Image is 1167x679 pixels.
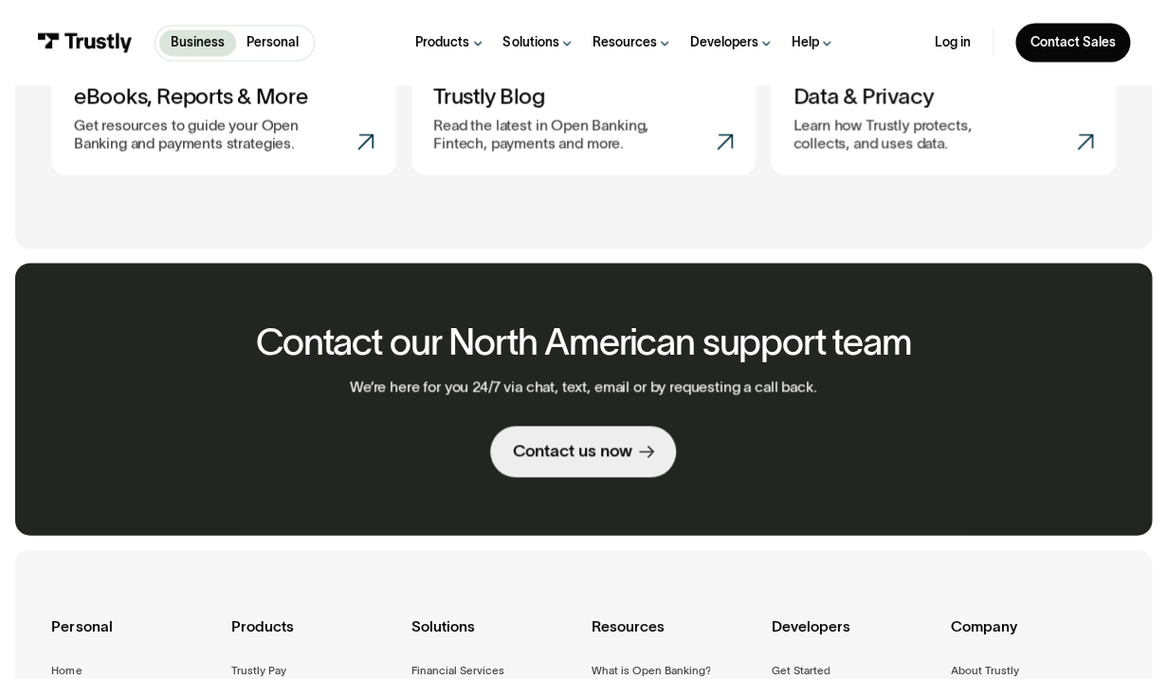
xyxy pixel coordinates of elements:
[591,614,756,660] div: Resources
[793,83,1094,109] h3: Data & Privacy
[592,34,656,51] div: Resources
[51,660,82,679] a: Home
[51,61,395,174] a: eBooks, Reports & MoreGet resources to guide your Open Banking and payments strategies.
[411,614,576,660] div: Solutions
[591,660,710,679] a: What is Open Banking?
[411,61,756,174] a: Trustly BlogRead the latest in Open Banking, Fintech, payments and more.
[433,117,664,152] p: Read the latest in Open Banking, Fintech, payments and more.
[37,32,133,52] img: Trustly Logo
[1015,23,1130,62] a: Contact Sales
[231,660,286,679] a: Trustly Pay
[771,614,936,660] div: Developers
[502,34,558,51] div: Solutions
[791,34,818,51] div: Help
[1030,34,1116,51] div: Contact Sales
[951,660,1019,679] a: About Trustly
[171,33,225,52] p: Business
[231,614,396,660] div: Products
[771,660,830,679] a: Get Started
[433,83,734,109] h3: Trustly Blog
[951,614,1116,660] div: Company
[513,440,632,462] div: Contact us now
[256,321,911,362] h2: Contact our North American support team
[415,34,469,51] div: Products
[350,378,816,396] p: We’re here for you 24/7 via chat, text, email or by requesting a call back.
[689,34,757,51] div: Developers
[411,660,504,679] a: Financial Services
[159,29,235,56] a: Business
[246,33,299,52] p: Personal
[490,425,676,476] a: Contact us now
[51,614,216,660] div: Personal
[74,83,374,109] h3: eBooks, Reports & More
[934,34,970,51] a: Log in
[771,61,1115,174] a: Data & PrivacyLearn how Trustly protects, collects, and uses data.
[793,117,998,152] p: Learn how Trustly protects, collects, and uses data.
[236,29,310,56] a: Personal
[74,117,304,152] p: Get resources to guide your Open Banking and payments strategies.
